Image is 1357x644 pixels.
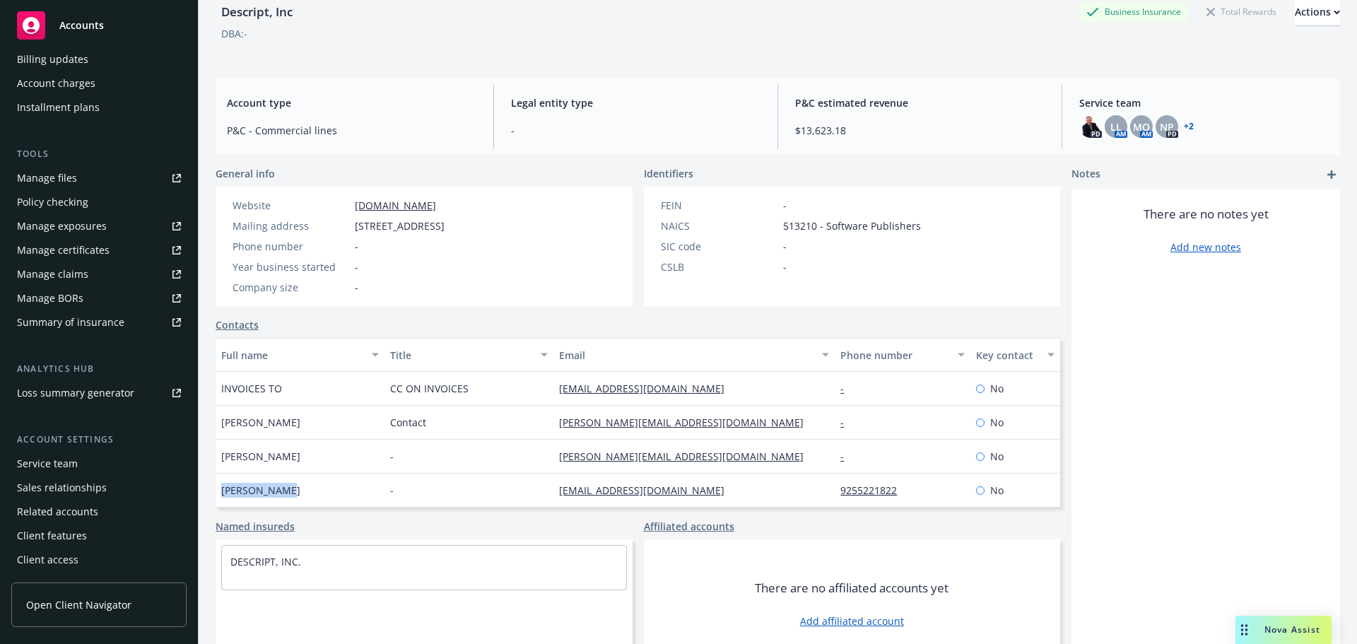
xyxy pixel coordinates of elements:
button: Nova Assist [1235,616,1332,644]
span: There are no affiliated accounts yet [755,580,948,597]
div: Policy checking [17,191,88,213]
div: Manage BORs [17,287,83,310]
span: No [990,415,1004,430]
a: Manage claims [11,263,187,286]
div: Business Insurance [1079,3,1188,21]
span: General info [216,166,275,181]
a: Named insureds [216,519,295,534]
div: Manage claims [17,263,88,286]
span: MQ [1133,119,1150,134]
div: Full name [221,348,363,363]
span: - [355,239,358,254]
div: Service team [17,452,78,475]
div: Tools [11,147,187,161]
a: Accounts [11,6,187,45]
div: Billing updates [17,48,88,71]
span: [PERSON_NAME] [221,449,300,464]
div: Manage files [17,167,77,189]
span: There are no notes yet [1144,206,1269,223]
span: Accounts [59,20,104,31]
div: Analytics hub [11,362,187,376]
div: Sales relationships [17,476,107,499]
div: Manage exposures [17,215,107,238]
a: Client access [11,549,187,571]
a: [DOMAIN_NAME] [355,199,436,212]
a: add [1323,166,1340,183]
span: No [990,381,1004,396]
span: No [990,449,1004,464]
div: Website [233,198,349,213]
div: CSLB [661,259,777,274]
span: P&C estimated revenue [795,95,1045,110]
span: P&C - Commercial lines [227,123,476,138]
a: Add new notes [1170,240,1241,254]
a: Manage certificates [11,239,187,262]
span: - [355,259,358,274]
a: Contacts [216,317,259,332]
a: Related accounts [11,500,187,523]
a: Client features [11,525,187,547]
a: - [840,382,855,395]
a: 9255221822 [840,484,908,497]
div: Drag to move [1235,616,1253,644]
a: Affiliated accounts [644,519,734,534]
span: INVOICES TO [221,381,282,396]
a: Sales relationships [11,476,187,499]
span: [PERSON_NAME] [221,483,300,498]
span: CC ON INVOICES [390,381,469,396]
span: LL [1110,119,1122,134]
span: - [783,198,787,213]
a: Manage BORs [11,287,187,310]
button: Title [384,338,553,372]
div: Account settings [11,433,187,447]
div: FEIN [661,198,777,213]
span: Service team [1079,95,1329,110]
span: - [783,239,787,254]
button: Key contact [970,338,1060,372]
div: Total Rewards [1199,3,1283,21]
div: DBA: - [221,26,247,41]
span: - [390,483,394,498]
span: 513210 - Software Publishers [783,218,921,233]
a: [PERSON_NAME][EMAIL_ADDRESS][DOMAIN_NAME] [559,416,815,429]
div: Client access [17,549,78,571]
a: [EMAIL_ADDRESS][DOMAIN_NAME] [559,382,736,395]
a: Account charges [11,72,187,95]
button: Email [553,338,835,372]
a: Manage files [11,167,187,189]
span: Account type [227,95,476,110]
div: Mailing address [233,218,349,233]
span: - [511,123,760,138]
div: Related accounts [17,500,98,523]
div: Summary of insurance [17,311,124,334]
a: - [840,416,855,429]
div: Year business started [233,259,349,274]
span: $13,623.18 [795,123,1045,138]
span: Open Client Navigator [26,597,131,612]
a: Summary of insurance [11,311,187,334]
div: Account charges [17,72,95,95]
span: [STREET_ADDRESS] [355,218,445,233]
div: Loss summary generator [17,382,134,404]
span: - [355,280,358,295]
button: Phone number [835,338,970,372]
button: Full name [216,338,384,372]
a: Billing updates [11,48,187,71]
div: NAICS [661,218,777,233]
span: - [390,449,394,464]
span: NP [1160,119,1174,134]
div: SIC code [661,239,777,254]
a: DESCRIPT, INC. [230,555,301,568]
a: [EMAIL_ADDRESS][DOMAIN_NAME] [559,484,736,497]
a: - [840,450,855,463]
span: [PERSON_NAME] [221,415,300,430]
span: Notes [1071,166,1100,183]
span: Manage exposures [11,215,187,238]
div: Client features [17,525,87,547]
span: Legal entity type [511,95,760,110]
a: Service team [11,452,187,475]
span: Nova Assist [1264,623,1320,636]
span: Contact [390,415,426,430]
span: - [783,259,787,274]
div: Phone number [233,239,349,254]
